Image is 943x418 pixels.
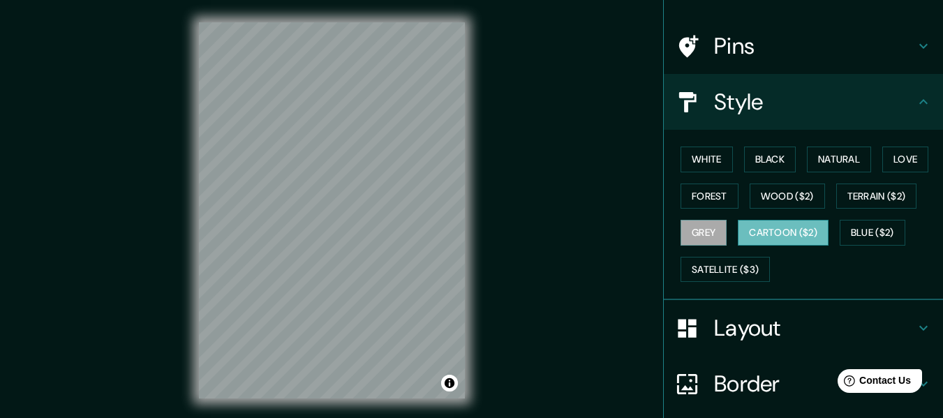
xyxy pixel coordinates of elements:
[882,147,928,172] button: Love
[836,184,917,209] button: Terrain ($2)
[750,184,825,209] button: Wood ($2)
[744,147,796,172] button: Black
[714,32,915,60] h4: Pins
[840,220,905,246] button: Blue ($2)
[807,147,871,172] button: Natural
[681,220,727,246] button: Grey
[738,220,829,246] button: Cartoon ($2)
[681,184,738,209] button: Forest
[681,147,733,172] button: White
[714,314,915,342] h4: Layout
[441,375,458,391] button: Toggle attribution
[714,370,915,398] h4: Border
[819,364,928,403] iframe: Help widget launcher
[714,88,915,116] h4: Style
[664,300,943,356] div: Layout
[664,74,943,130] div: Style
[199,22,465,398] canvas: Map
[664,18,943,74] div: Pins
[664,356,943,412] div: Border
[681,257,770,283] button: Satellite ($3)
